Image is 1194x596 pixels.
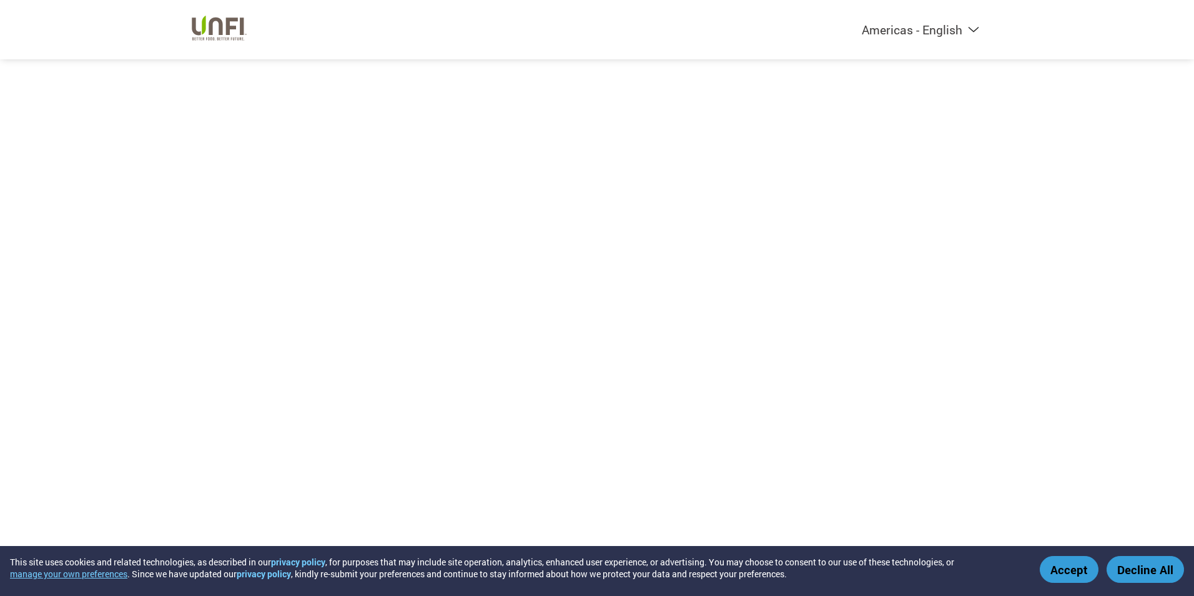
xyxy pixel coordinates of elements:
[237,568,291,580] a: privacy policy
[271,556,325,568] a: privacy policy
[191,12,247,47] img: UNFI
[10,568,127,580] button: manage your own preferences
[1107,556,1184,583] button: Decline All
[1040,556,1098,583] button: Accept
[10,556,1022,580] div: This site uses cookies and related technologies, as described in our , for purposes that may incl...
